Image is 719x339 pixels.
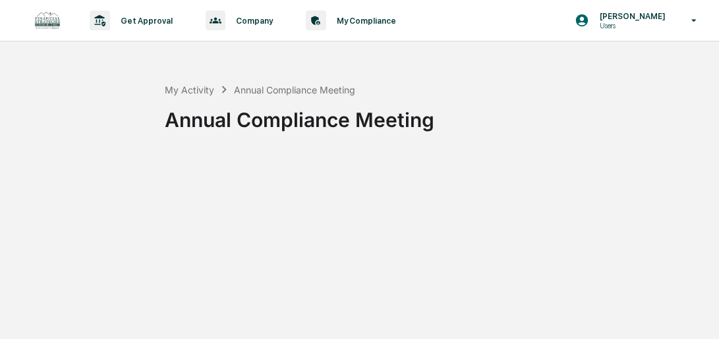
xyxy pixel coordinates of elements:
[225,16,279,26] p: Company
[165,97,712,132] div: Annual Compliance Meeting
[165,84,214,95] div: My Activity
[110,16,179,26] p: Get Approval
[326,16,403,26] p: My Compliance
[589,11,672,21] p: [PERSON_NAME]
[234,84,355,95] div: Annual Compliance Meeting
[589,21,672,30] p: Users
[32,9,63,33] img: logo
